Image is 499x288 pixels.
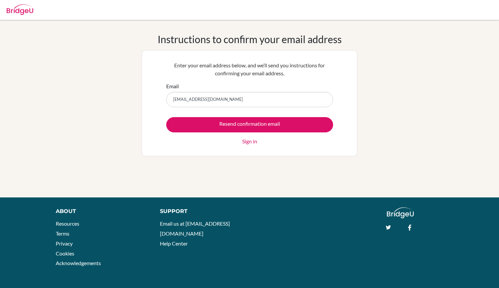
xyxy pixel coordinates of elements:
[56,220,79,227] a: Resources
[166,117,333,132] input: Resend confirmation email
[166,82,179,90] label: Email
[242,137,257,145] a: Sign in
[56,207,145,215] div: About
[7,4,33,15] img: Bridge-U
[166,61,333,77] p: Enter your email address below, and we’ll send you instructions for confirming your email address.
[56,260,101,266] a: Acknowledgements
[387,207,414,218] img: logo_white@2x-f4f0deed5e89b7ecb1c2cc34c3e3d731f90f0f143d5ea2071677605dd97b5244.png
[158,33,342,45] h1: Instructions to confirm your email address
[160,207,243,215] div: Support
[56,250,74,256] a: Cookies
[56,240,73,247] a: Privacy
[160,240,188,247] a: Help Center
[160,220,230,237] a: Email us at [EMAIL_ADDRESS][DOMAIN_NAME]
[56,230,69,237] a: Terms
